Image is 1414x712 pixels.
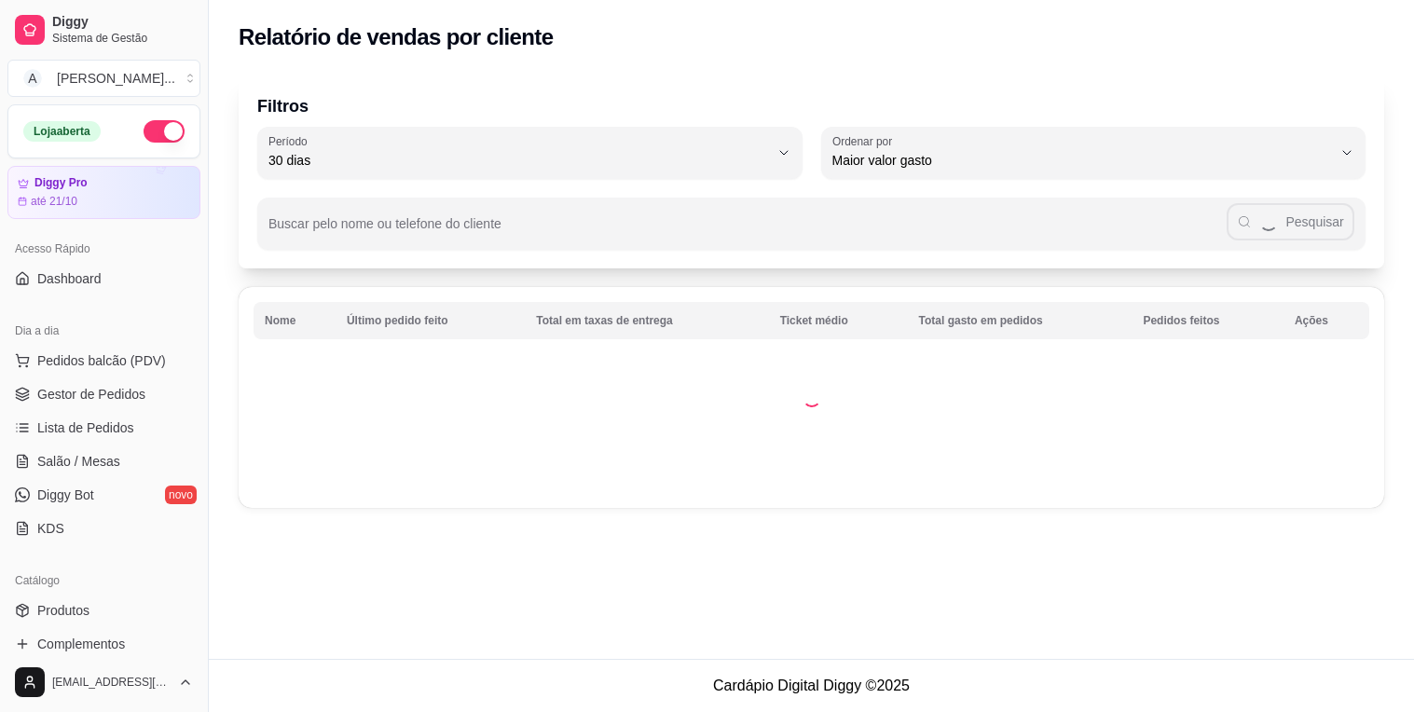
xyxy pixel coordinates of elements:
[7,596,200,625] a: Produtos
[7,316,200,346] div: Dia a dia
[7,413,200,443] a: Lista de Pedidos
[7,513,200,543] a: KDS
[37,269,102,288] span: Dashboard
[7,7,200,52] a: DiggySistema de Gestão
[34,176,88,190] article: Diggy Pro
[144,120,185,143] button: Alterar Status
[268,133,313,149] label: Período
[803,389,821,407] div: Loading
[209,659,1414,712] footer: Cardápio Digital Diggy © 2025
[23,69,42,88] span: A
[832,151,1333,170] span: Maior valor gasto
[7,234,200,264] div: Acesso Rápido
[37,385,145,404] span: Gestor de Pedidos
[7,660,200,705] button: [EMAIL_ADDRESS][DOMAIN_NAME]
[52,675,171,690] span: [EMAIL_ADDRESS][DOMAIN_NAME]
[57,69,175,88] div: [PERSON_NAME] ...
[832,133,899,149] label: Ordenar por
[37,486,94,504] span: Diggy Bot
[821,127,1366,179] button: Ordenar porMaior valor gasto
[37,351,166,370] span: Pedidos balcão (PDV)
[7,629,200,659] a: Complementos
[37,601,89,620] span: Produtos
[23,121,101,142] div: Loja aberta
[268,222,1227,240] input: Buscar pelo nome ou telefone do cliente
[37,418,134,437] span: Lista de Pedidos
[7,446,200,476] a: Salão / Mesas
[31,194,77,209] article: até 21/10
[7,60,200,97] button: Select a team
[257,127,803,179] button: Período30 dias
[7,566,200,596] div: Catálogo
[268,151,769,170] span: 30 dias
[52,31,193,46] span: Sistema de Gestão
[7,346,200,376] button: Pedidos balcão (PDV)
[257,93,1366,119] p: Filtros
[7,379,200,409] a: Gestor de Pedidos
[7,480,200,510] a: Diggy Botnovo
[37,635,125,653] span: Complementos
[37,519,64,538] span: KDS
[37,452,120,471] span: Salão / Mesas
[7,264,200,294] a: Dashboard
[7,166,200,219] a: Diggy Proaté 21/10
[239,22,554,52] h2: Relatório de vendas por cliente
[52,14,193,31] span: Diggy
